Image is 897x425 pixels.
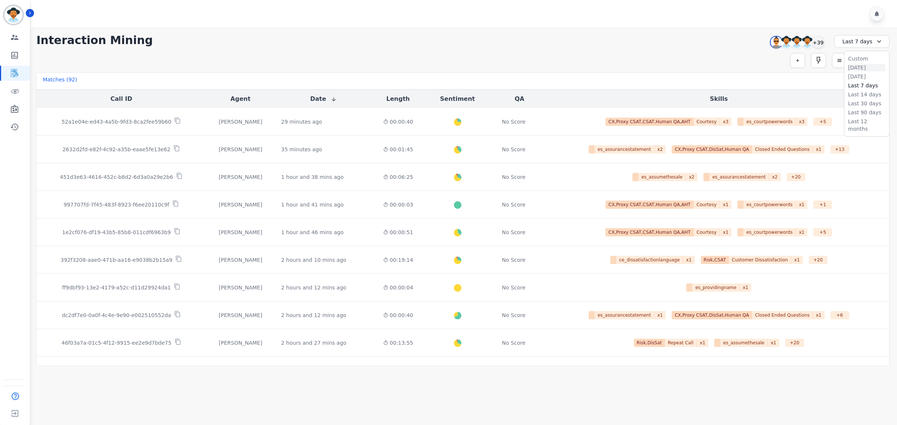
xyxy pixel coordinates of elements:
[502,256,525,264] div: No Score
[502,311,525,319] div: No Score
[768,339,779,347] span: x 1
[729,256,791,264] span: Customer Dissatisfaction
[502,201,525,208] div: No Score
[212,284,269,291] div: [PERSON_NAME]
[377,146,418,153] div: 00:01:45
[787,173,805,181] div: + 20
[212,229,269,236] div: [PERSON_NAME]
[720,339,768,347] span: es_assumethesale
[752,145,813,153] span: Closed Ended Questions
[672,145,752,153] span: CX,Proxy CSAT,DisSat,Human QA
[61,339,171,347] p: 46f03a7a-01c5-4f12-9915-ee2e9d7bde75
[809,256,827,264] div: + 20
[231,94,251,103] button: Agent
[796,201,808,209] span: x 1
[686,173,697,181] span: x 2
[281,201,343,208] div: 1 hour and 41 mins ago
[212,201,269,208] div: [PERSON_NAME]
[720,201,731,209] span: x 1
[61,256,172,264] p: 392f3208-aae0-471b-aa16-e9038b2b15a9
[830,311,849,319] div: + 6
[720,118,731,126] span: x 3
[281,256,346,264] div: 2 hours and 10 mins ago
[281,311,346,319] div: 2 hours and 12 mins ago
[665,339,697,347] span: Repeat Call
[743,201,796,209] span: es_courtpowerwords
[110,94,132,103] button: Call ID
[377,229,418,236] div: 00:00:51
[377,339,418,347] div: 00:13:55
[830,145,849,153] div: + 13
[743,228,796,236] span: es_courtpowerwords
[281,339,346,347] div: 2 hours and 27 mins ago
[386,94,410,103] button: Length
[212,146,269,153] div: [PERSON_NAME]
[848,109,885,116] li: Last 90 days
[62,284,171,291] p: ff9dbf93-13e2-4179-a52c-d11d29924da1
[634,339,665,347] span: Risk,DisSat
[281,229,343,236] div: 1 hour and 46 mins ago
[62,146,170,153] p: 2632d2fd-e82f-4c92-a35b-eaae5fe13e62
[697,339,708,347] span: x 1
[743,118,796,126] span: es_courtpowerwords
[848,73,885,80] li: [DATE]
[212,118,269,125] div: [PERSON_NAME]
[515,94,524,103] button: QA
[212,311,269,319] div: [PERSON_NAME]
[848,100,885,107] li: Last 30 days
[377,118,418,125] div: 00:00:40
[709,173,769,181] span: es_assurancestatement
[605,228,694,236] span: CX,Proxy CSAT,CSAT,Human QA,AHT
[638,173,686,181] span: es_assumethesale
[60,173,173,181] p: 451d3e63-4616-452c-b8d2-6d3a0a29e2b6
[502,229,525,236] div: No Score
[813,145,824,153] span: x 1
[4,6,22,24] img: Bordered avatar
[796,118,808,126] span: x 3
[813,201,832,209] div: + 1
[813,118,832,126] div: + 5
[769,173,781,181] span: x 2
[740,283,751,292] span: x 1
[701,256,729,264] span: Risk,CSAT
[683,256,695,264] span: x 1
[796,228,808,236] span: x 1
[813,228,832,236] div: + 5
[377,201,418,208] div: 00:00:03
[64,201,169,208] p: 997707fd-7f45-483f-8923-f6ee20110c9f
[212,339,269,347] div: [PERSON_NAME]
[720,228,731,236] span: x 1
[692,283,740,292] span: es_providingname
[377,256,418,264] div: 00:19:14
[848,82,885,89] li: Last 7 days
[654,145,666,153] span: x 2
[595,145,654,153] span: es_assurancestatement
[440,94,475,103] button: Sentiment
[281,284,346,291] div: 2 hours and 12 mins ago
[672,311,752,319] span: CX,Proxy CSAT,DisSat,Human QA
[62,311,171,319] p: dc2df7e0-0a0f-4c4e-9e90-e002510552da
[502,118,525,125] div: No Score
[377,284,418,291] div: 00:00:04
[654,311,666,319] span: x 1
[212,173,269,181] div: [PERSON_NAME]
[710,94,728,103] button: Skills
[212,256,269,264] div: [PERSON_NAME]
[848,64,885,71] li: [DATE]
[36,34,153,47] h1: Interaction Mining
[595,311,654,319] span: es_assurancestatement
[848,91,885,98] li: Last 14 days
[834,35,890,48] div: Last 7 days
[281,146,322,153] div: 35 minutes ago
[502,284,525,291] div: No Score
[694,228,720,236] span: Courtesy
[605,118,694,126] span: CX,Proxy CSAT,CSAT,Human QA,AHT
[605,201,694,209] span: CX,Proxy CSAT,CSAT,Human QA,AHT
[812,36,824,49] div: +39
[502,173,525,181] div: No Score
[848,118,885,133] li: Last 12 months
[791,256,803,264] span: x 1
[310,94,337,103] button: Date
[502,146,525,153] div: No Score
[377,311,418,319] div: 00:00:40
